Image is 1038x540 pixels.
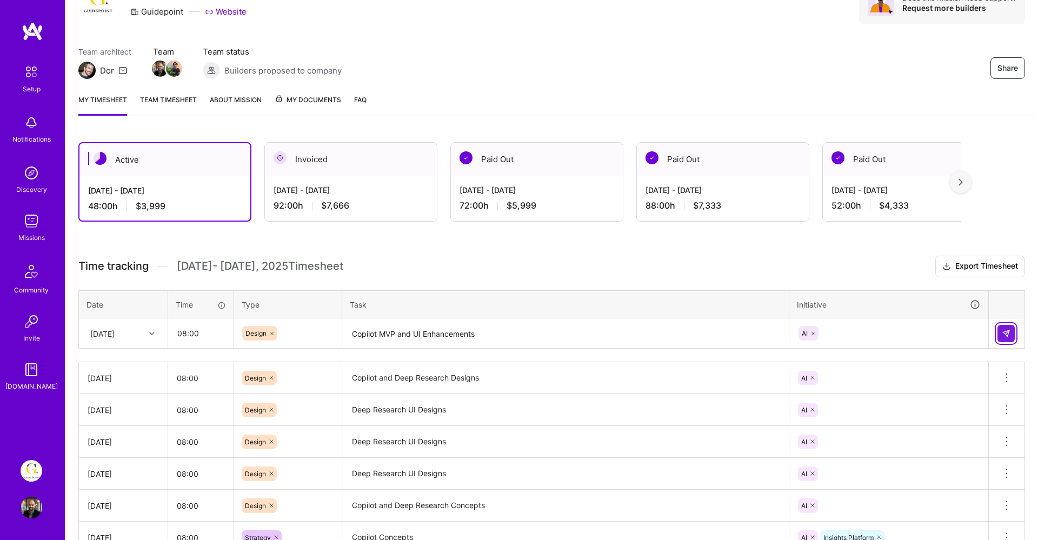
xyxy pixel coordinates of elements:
[274,184,428,196] div: [DATE] - [DATE]
[801,438,807,446] span: AI
[245,329,267,337] span: Design
[343,319,788,348] textarea: Copilot MVP and UI Enhancements
[637,143,809,176] div: Paid Out
[136,201,165,212] span: $3,999
[90,328,115,339] div: [DATE]
[274,151,287,164] img: Invoiced
[245,502,266,510] span: Design
[343,395,788,425] textarea: Deep Research UI Designs
[801,470,807,478] span: AI
[88,372,159,384] div: [DATE]
[343,491,788,521] textarea: Copilot and Deep Research Concepts
[14,284,49,296] div: Community
[78,259,149,273] span: Time tracking
[646,184,800,196] div: [DATE] - [DATE]
[23,332,40,344] div: Invite
[88,468,159,479] div: [DATE]
[79,143,250,176] div: Active
[78,46,131,57] span: Team architect
[168,491,234,520] input: HH:MM
[343,459,788,489] textarea: Deep Research UI Designs
[21,112,42,134] img: bell
[5,381,58,392] div: [DOMAIN_NAME]
[12,134,51,145] div: Notifications
[823,143,995,176] div: Paid Out
[176,299,226,310] div: Time
[21,162,42,184] img: discovery
[275,94,341,106] span: My Documents
[801,406,807,414] span: AI
[20,61,43,83] img: setup
[693,200,721,211] span: $7,333
[245,470,266,478] span: Design
[902,3,1016,13] div: Request more builders
[21,460,42,482] img: Guidepoint: Client Platform
[646,200,800,211] div: 88:00 h
[245,438,266,446] span: Design
[507,200,536,211] span: $5,999
[168,396,234,424] input: HH:MM
[451,143,623,176] div: Paid Out
[153,46,181,57] span: Team
[18,258,44,284] img: Community
[203,62,220,79] img: Builders proposed to company
[21,210,42,232] img: teamwork
[169,319,233,348] input: HH:MM
[801,502,807,510] span: AI
[79,290,168,318] th: Date
[166,61,182,77] img: Team Member Avatar
[22,22,43,41] img: logo
[646,151,658,164] img: Paid Out
[245,406,266,414] span: Design
[245,374,266,382] span: Design
[342,290,789,318] th: Task
[460,184,614,196] div: [DATE] - [DATE]
[130,8,139,16] i: icon CompanyGray
[959,178,963,186] img: right
[935,256,1025,277] button: Export Timesheet
[100,65,114,76] div: Dor
[879,200,909,211] span: $4,333
[78,62,96,79] img: Team Architect
[997,63,1018,74] span: Share
[460,151,473,164] img: Paid Out
[88,500,159,511] div: [DATE]
[354,94,367,116] a: FAQ
[205,6,247,17] a: Website
[168,428,234,456] input: HH:MM
[88,404,159,416] div: [DATE]
[265,143,437,176] div: Invoiced
[23,83,41,95] div: Setup
[997,325,1016,342] div: null
[149,331,155,336] i: icon Chevron
[21,359,42,381] img: guide book
[168,364,234,392] input: HH:MM
[88,436,159,448] div: [DATE]
[18,497,45,518] a: User Avatar
[167,59,181,78] a: Team Member Avatar
[153,59,167,78] a: Team Member Avatar
[831,200,986,211] div: 52:00 h
[460,200,614,211] div: 72:00 h
[321,200,349,211] span: $7,666
[942,261,951,272] i: icon Download
[802,329,808,337] span: AI
[21,311,42,332] img: Invite
[94,152,107,165] img: Active
[168,459,234,488] input: HH:MM
[78,94,127,116] a: My timesheet
[210,94,262,116] a: About Mission
[234,290,342,318] th: Type
[831,184,986,196] div: [DATE] - [DATE]
[801,374,807,382] span: AI
[274,200,428,211] div: 92:00 h
[18,232,45,243] div: Missions
[203,46,342,57] span: Team status
[224,65,342,76] span: Builders proposed to company
[797,298,981,311] div: Initiative
[140,94,197,116] a: Team timesheet
[88,201,242,212] div: 48:00 h
[18,460,45,482] a: Guidepoint: Client Platform
[130,6,183,17] div: Guidepoint
[16,184,47,195] div: Discovery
